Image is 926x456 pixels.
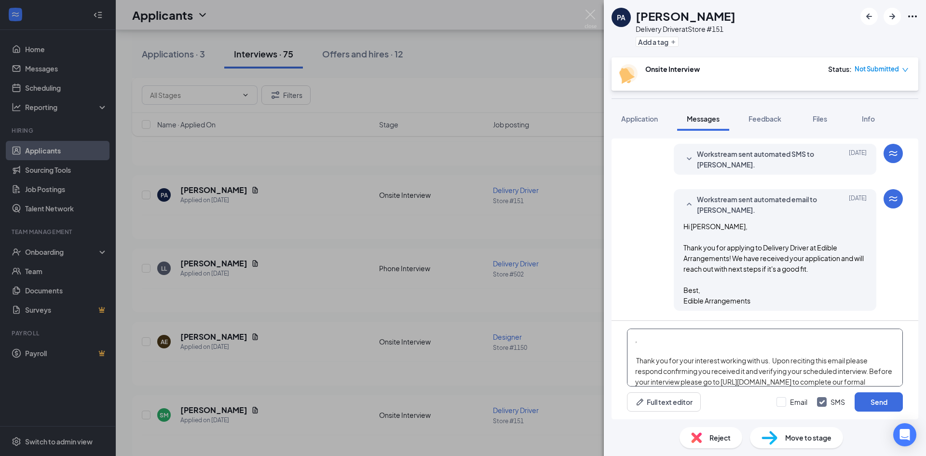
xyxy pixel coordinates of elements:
[617,13,626,22] div: PA
[636,8,735,24] h1: [PERSON_NAME]
[855,392,903,412] button: Send
[884,8,901,25] button: ArrowRight
[828,64,852,74] div: Status :
[697,149,823,170] span: Workstream sent automated SMS to [PERSON_NAME].
[709,432,731,443] span: Reject
[627,392,701,412] button: Full text editorPen
[887,148,899,159] svg: WorkstreamLogo
[683,199,695,210] svg: SmallChevronUp
[683,295,867,306] p: Edible Arrangements
[863,11,875,22] svg: ArrowLeftNew
[687,114,720,123] span: Messages
[635,397,645,407] svg: Pen
[627,329,903,387] textarea: , Thank you for your interest working with us. Upon reciting this email please respond confirming...
[813,114,827,123] span: Files
[683,242,867,274] p: Thank you for applying to Delivery Driver at Edible Arrangements! We have received your applicati...
[683,153,695,165] svg: SmallChevronDown
[621,114,658,123] span: Application
[862,114,875,123] span: Info
[893,423,916,446] div: Open Intercom Messenger
[785,432,831,443] span: Move to stage
[902,67,909,73] span: down
[749,114,781,123] span: Feedback
[645,65,700,73] b: Onsite Interview
[849,194,867,215] span: [DATE]
[907,11,918,22] svg: Ellipses
[849,149,867,170] span: [DATE]
[683,285,867,295] p: Best,
[887,193,899,205] svg: WorkstreamLogo
[670,39,676,45] svg: Plus
[636,37,679,47] button: PlusAdd a tag
[683,221,867,232] p: Hi [PERSON_NAME],
[636,24,735,34] div: Delivery Driver at Store #151
[886,11,898,22] svg: ArrowRight
[860,8,878,25] button: ArrowLeftNew
[697,194,823,215] span: Workstream sent automated email to [PERSON_NAME].
[855,64,899,74] span: Not Submitted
